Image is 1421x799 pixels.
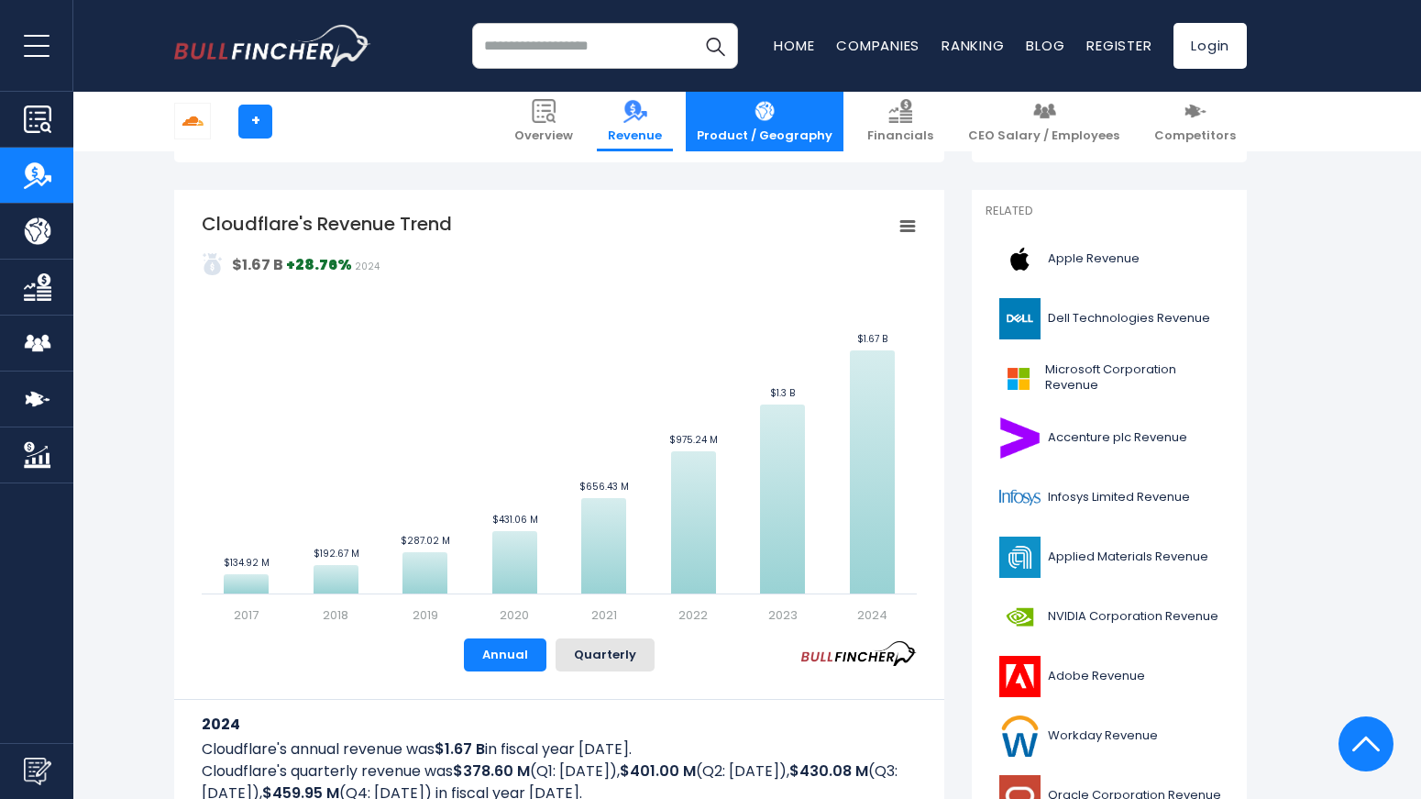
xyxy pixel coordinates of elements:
button: Annual [464,638,546,671]
a: Ranking [942,36,1004,55]
text: 2018 [323,606,348,624]
a: Accenture plc Revenue [986,413,1233,463]
text: 2023 [768,606,798,624]
text: $134.92 M [224,556,270,570]
a: Go to homepage [174,25,371,67]
span: Financials [867,128,933,144]
text: 2020 [500,606,529,624]
a: Dell Technologies Revenue [986,294,1233,344]
img: NVDA logo [997,596,1042,638]
text: $975.24 M [669,433,718,447]
a: Microsoft Corporation Revenue [986,353,1233,404]
b: $1.67 B [435,738,485,760]
a: Revenue [597,92,673,151]
svg: Cloudflare's Revenue Trend [202,211,917,624]
text: 2024 [857,606,887,624]
a: NVIDIA Corporation Revenue [986,592,1233,642]
a: Apple Revenue [986,234,1233,284]
a: Infosys Limited Revenue [986,472,1233,523]
a: Home [774,36,814,55]
span: CEO Salary / Employees [968,128,1119,144]
text: $287.02 M [401,534,450,548]
img: ACN logo [997,417,1042,459]
text: 2021 [591,606,617,624]
a: CEO Salary / Employees [957,92,1130,151]
img: INFY logo [997,477,1042,518]
a: Workday Revenue [986,711,1233,761]
img: AMAT logo [997,537,1042,578]
a: Companies [836,36,920,55]
text: 2019 [413,606,438,624]
b: $430.08 M [789,760,868,782]
a: Financials [856,92,944,151]
a: Overview [503,92,584,151]
span: Revenue [608,128,662,144]
a: + [238,105,272,139]
a: Competitors [1143,92,1247,151]
a: Product / Geography [686,92,843,151]
a: Login [1173,23,1247,69]
img: bullfincher logo [174,25,371,67]
a: Applied Materials Revenue [986,532,1233,583]
img: addasd [202,253,224,275]
text: $656.43 M [579,480,629,494]
b: $401.00 M [620,760,696,782]
img: DELL logo [997,298,1042,339]
img: MSFT logo [997,358,1040,399]
strong: +28.76% [286,254,352,275]
text: $1.3 B [770,386,795,400]
text: $1.67 B [857,332,887,346]
text: 2022 [678,606,708,624]
a: Blog [1026,36,1064,55]
text: $431.06 M [492,513,538,527]
span: Competitors [1154,128,1236,144]
button: Quarterly [556,638,655,671]
span: Overview [514,128,573,144]
text: 2017 [234,606,259,624]
a: Adobe Revenue [986,651,1233,702]
p: Cloudflare's annual revenue was in fiscal year [DATE]. [202,738,917,760]
text: $192.67 M [314,547,359,560]
a: Register [1086,36,1151,55]
p: Related [986,204,1233,219]
h3: 2024 [202,713,917,736]
span: Product / Geography [697,128,832,144]
img: WDAY logo [997,716,1042,757]
strong: $1.67 B [232,254,283,275]
img: AAPL logo [997,239,1042,280]
button: Search [692,23,738,69]
img: NET logo [175,104,210,139]
b: $378.60 M [453,760,530,782]
span: 2024 [355,260,380,273]
tspan: Cloudflare's Revenue Trend [202,211,452,237]
img: ADBE logo [997,656,1042,697]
